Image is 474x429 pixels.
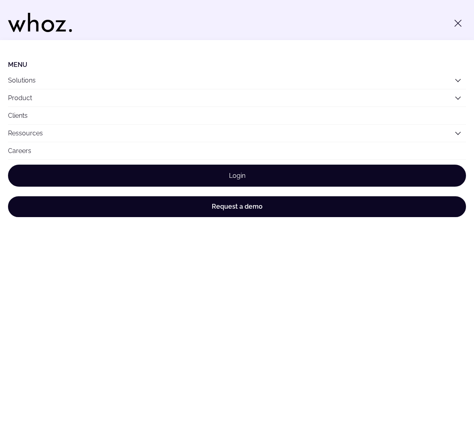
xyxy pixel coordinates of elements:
button: Toggle menu [450,15,466,31]
li: Menu [8,61,466,68]
a: Product [8,94,32,102]
a: Careers [8,142,466,159]
iframe: Chatbot [421,376,463,418]
button: Solutions [8,72,466,89]
button: Product [8,89,466,107]
button: Ressources [8,125,466,142]
a: Login [8,165,466,187]
a: Clients [8,107,466,124]
a: Ressources [8,129,43,137]
a: Request a demo [8,196,466,217]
